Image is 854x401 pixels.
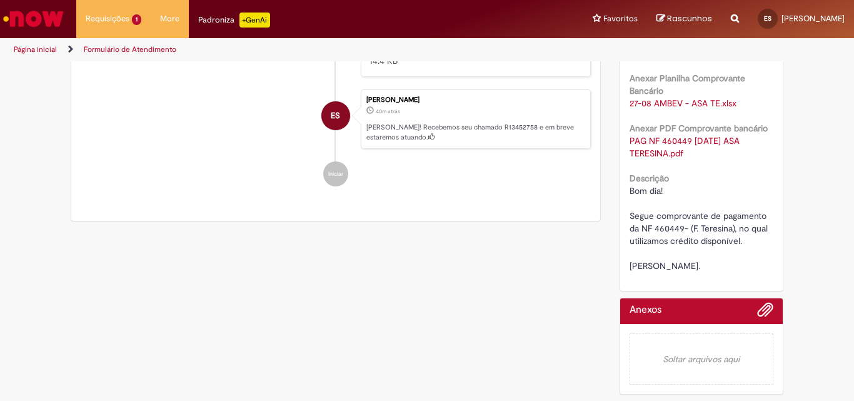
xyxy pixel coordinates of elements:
div: Padroniza [198,13,270,28]
img: ServiceNow [1,6,66,31]
span: Favoritos [603,13,638,25]
span: Bom dia! Segue comprovante de pagamento da NF 460449- (F. Teresina), no qual utilizamos crédito d... [630,185,770,272]
span: ES [331,101,340,131]
a: Download de PAG NF 460449 27AGO ASA TERESINA.pdf [630,135,742,159]
span: More [160,13,179,25]
b: Anexar Planilha Comprovante Bancário [630,73,745,96]
a: Rascunhos [656,13,712,25]
button: Adicionar anexos [757,302,773,324]
div: [PERSON_NAME] [366,96,584,104]
span: 40m atrás [376,108,400,115]
b: Anexar PDF Comprovante bancário [630,123,768,134]
h2: Anexos [630,305,661,316]
span: 1 [132,14,141,25]
span: ES [764,14,771,23]
li: Edith barbosa de abreu sena [81,89,591,150]
p: +GenAi [239,13,270,28]
b: Descrição [630,173,669,184]
ul: Trilhas de página [9,38,560,61]
span: Rascunhos [667,13,712,24]
span: [PERSON_NAME] [781,13,845,24]
a: Formulário de Atendimento [84,44,176,54]
a: Download de 27-08 AMBEV - ASA TE.xlsx [630,98,736,109]
a: Página inicial [14,44,57,54]
div: Edith barbosa de abreu sena [321,101,350,130]
p: [PERSON_NAME]! Recebemos seu chamado R13452758 e em breve estaremos atuando. [366,123,584,142]
span: Requisições [86,13,129,25]
em: Soltar arquivos aqui [630,333,774,385]
time: 27/08/2025 14:24:32 [376,108,400,115]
